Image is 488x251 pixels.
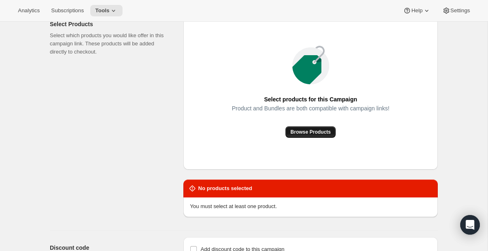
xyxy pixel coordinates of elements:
button: Settings [437,5,475,16]
button: Tools [90,5,123,16]
span: Help [411,7,422,14]
p: Select which products you would like offer in this campaign link. These products will be added di... [50,31,170,56]
span: Browse Products [290,129,331,135]
span: Tools [95,7,109,14]
span: Subscriptions [51,7,84,14]
span: Product and Bundles are both compatible with campaign links! [232,103,390,114]
h2: No products selected [198,184,252,193]
h2: Select Products [50,20,170,28]
span: Select products for this Campaign [264,94,357,105]
span: Analytics [18,7,40,14]
div: Open Intercom Messenger [460,215,480,235]
span: You must select at least one product. [190,203,277,209]
button: Help [398,5,435,16]
button: Browse Products [285,126,336,138]
button: Subscriptions [46,5,89,16]
button: Analytics [13,5,45,16]
span: Settings [450,7,470,14]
